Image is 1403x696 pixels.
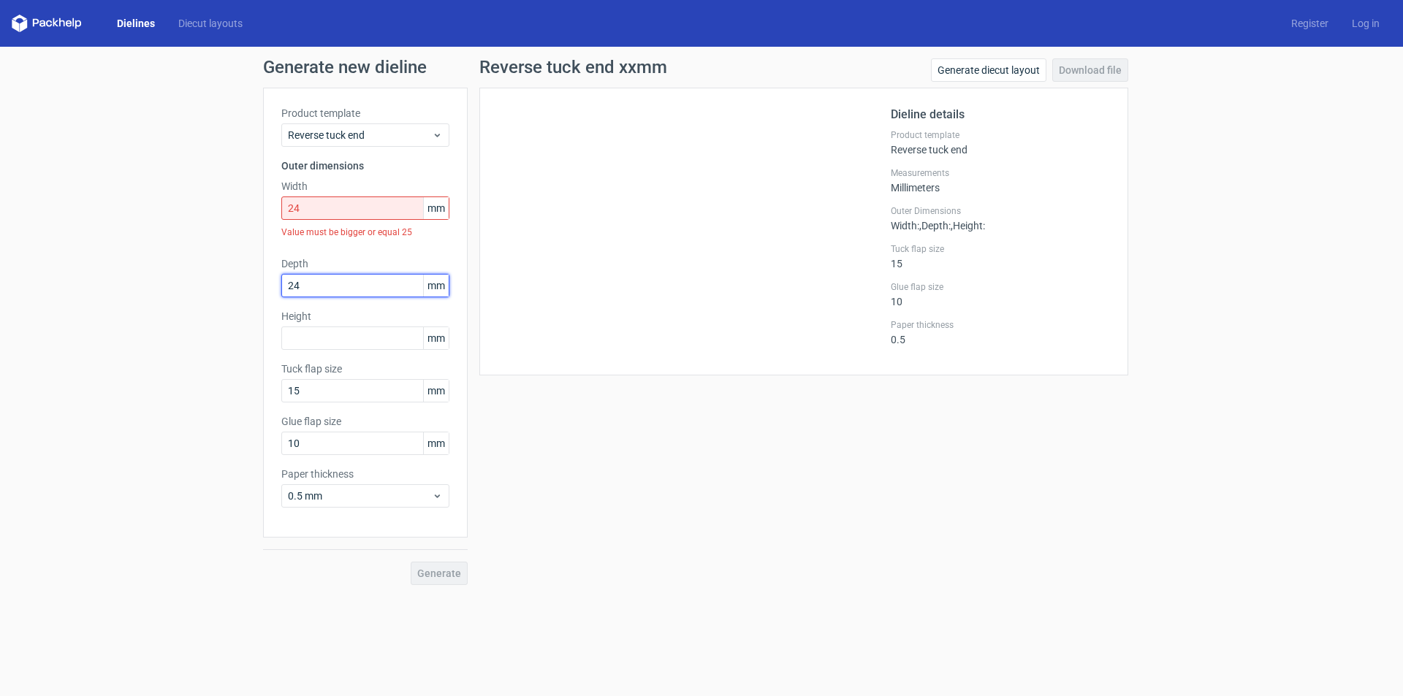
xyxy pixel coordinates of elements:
a: Register [1280,16,1340,31]
span: mm [423,380,449,402]
label: Glue flap size [281,414,449,429]
a: Diecut layouts [167,16,254,31]
h1: Generate new dieline [263,58,1140,76]
span: Reverse tuck end [288,128,432,142]
label: Width [281,179,449,194]
span: 0.5 mm [288,489,432,503]
label: Product template [891,129,1110,141]
h2: Dieline details [891,106,1110,123]
div: 15 [891,243,1110,269]
div: Value must be bigger or equal 25 [281,220,449,245]
label: Paper thickness [281,467,449,481]
span: mm [423,327,449,349]
label: Tuck flap size [281,362,449,376]
a: Dielines [105,16,167,31]
label: Tuck flap size [891,243,1110,255]
span: mm [423,275,449,297]
span: mm [423,197,449,219]
div: Millimeters [891,167,1110,194]
label: Measurements [891,167,1110,179]
label: Height [281,309,449,324]
a: Log in [1340,16,1391,31]
span: mm [423,432,449,454]
label: Product template [281,106,449,121]
label: Glue flap size [891,281,1110,293]
span: , Height : [951,220,985,232]
div: 10 [891,281,1110,307]
div: Reverse tuck end [891,129,1110,156]
div: 0.5 [891,319,1110,345]
h3: Outer dimensions [281,158,449,173]
span: , Depth : [919,220,951,232]
label: Paper thickness [891,319,1110,331]
a: Generate diecut layout [931,58,1046,82]
label: Depth [281,256,449,271]
h1: Reverse tuck end xxmm [479,58,667,76]
label: Outer Dimensions [891,205,1110,217]
span: Width : [891,220,919,232]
